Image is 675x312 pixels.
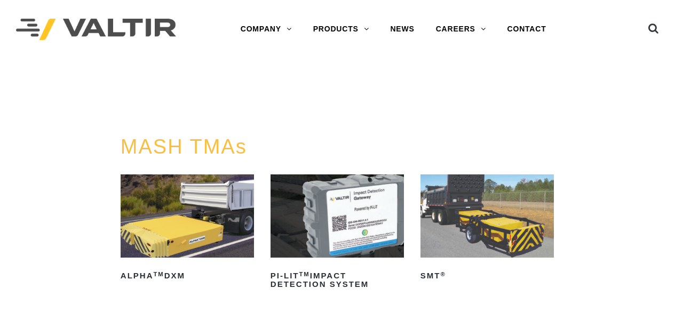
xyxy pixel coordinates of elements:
a: COMPANY [230,19,303,40]
img: Valtir [16,19,176,41]
h2: SMT [420,267,554,284]
a: CAREERS [425,19,497,40]
a: ALPHATMDXM [121,174,254,284]
sup: TM [154,271,164,277]
a: PI-LITTMImpact Detection System [271,174,404,293]
sup: ® [441,271,446,277]
sup: TM [299,271,310,277]
a: SMT® [420,174,554,284]
h2: PI-LIT Impact Detection System [271,267,404,293]
a: MASH TMAs [121,135,247,158]
a: PRODUCTS [303,19,380,40]
a: CONTACT [497,19,557,40]
a: NEWS [379,19,425,40]
h2: ALPHA DXM [121,267,254,284]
